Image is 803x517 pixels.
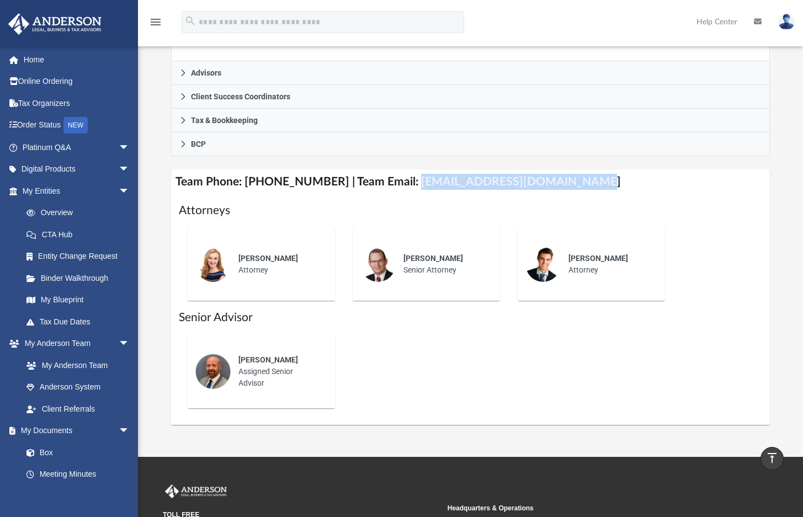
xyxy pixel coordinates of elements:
span: [PERSON_NAME] [403,254,463,263]
a: vertical_align_top [761,447,784,470]
div: Assigned Senior Advisor [231,347,327,397]
a: Tax Organizers [8,92,146,114]
a: Overview [15,202,146,224]
a: Box [15,441,135,463]
a: menu [149,21,162,29]
img: thumbnail [195,247,231,282]
a: Tax Due Dates [15,311,146,333]
a: Client Referrals [15,398,141,420]
a: My Entitiesarrow_drop_down [8,180,146,202]
span: Advisors [191,69,221,77]
h1: Attorneys [179,202,762,218]
i: menu [149,15,162,29]
h4: Team Phone: [PHONE_NUMBER] | Team Email: [EMAIL_ADDRESS][DOMAIN_NAME] [171,169,770,194]
a: Order StatusNEW [8,114,146,137]
span: [PERSON_NAME] [568,254,628,263]
a: Client Success Coordinators [171,85,770,109]
div: Attorney [561,245,657,284]
span: [PERSON_NAME] [238,355,298,364]
img: Anderson Advisors Platinum Portal [5,13,105,35]
a: Anderson System [15,376,141,398]
a: Online Ordering [8,71,146,93]
span: Client Success Coordinators [191,93,290,100]
a: Home [8,49,146,71]
a: My Blueprint [15,289,141,311]
div: Senior Attorney [396,245,492,284]
span: arrow_drop_down [119,136,141,159]
img: User Pic [778,14,795,30]
i: search [184,15,196,27]
a: Binder Walkthrough [15,267,146,289]
a: Entity Change Request [15,246,146,268]
span: arrow_drop_down [119,158,141,181]
a: Tax & Bookkeeping [171,109,770,132]
a: BCP [171,132,770,156]
img: thumbnail [195,354,231,389]
a: Meeting Minutes [15,463,141,486]
a: CTA Hub [15,223,146,246]
img: Anderson Advisors Platinum Portal [163,484,229,499]
a: My Anderson Team [15,354,135,376]
a: Platinum Q&Aarrow_drop_down [8,136,146,158]
h1: Senior Advisor [179,310,762,326]
a: Digital Productsarrow_drop_down [8,158,146,180]
span: arrow_drop_down [119,420,141,443]
div: NEW [63,117,88,134]
a: My Anderson Teamarrow_drop_down [8,333,141,355]
span: arrow_drop_down [119,180,141,202]
span: Tax & Bookkeeping [191,116,258,124]
img: thumbnail [360,247,396,282]
span: BCP [191,140,206,148]
a: Advisors [171,61,770,85]
img: thumbnail [525,247,561,282]
a: My Documentsarrow_drop_down [8,420,141,442]
span: arrow_drop_down [119,333,141,355]
div: Attorney [231,245,327,284]
small: Headquarters & Operations [448,503,725,513]
i: vertical_align_top [765,451,779,465]
span: [PERSON_NAME] [238,254,298,263]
